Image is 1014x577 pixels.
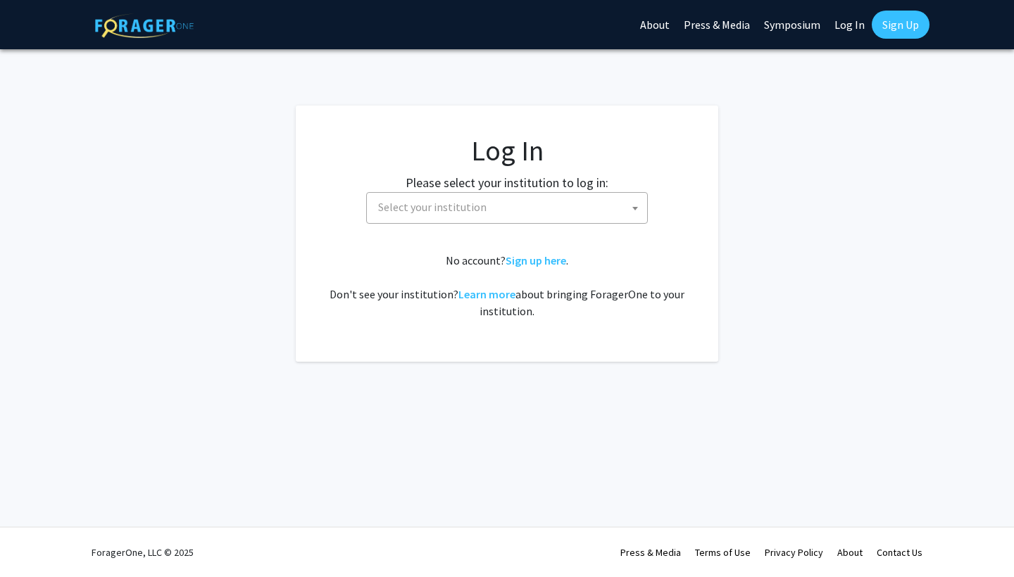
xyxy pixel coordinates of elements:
[406,173,608,192] label: Please select your institution to log in:
[765,546,823,559] a: Privacy Policy
[837,546,863,559] a: About
[324,252,690,319] div: No account? . Don't see your institution? about bringing ForagerOne to your institution.
[366,192,648,224] span: Select your institution
[506,253,566,267] a: Sign up here
[695,546,751,559] a: Terms of Use
[620,546,681,559] a: Press & Media
[877,546,922,559] a: Contact Us
[92,528,194,577] div: ForagerOne, LLC © 2025
[324,134,690,167] h1: Log In
[95,13,194,38] img: ForagerOne Logo
[458,287,515,301] a: Learn more about bringing ForagerOne to your institution
[872,11,930,39] a: Sign Up
[378,200,487,214] span: Select your institution
[373,193,647,222] span: Select your institution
